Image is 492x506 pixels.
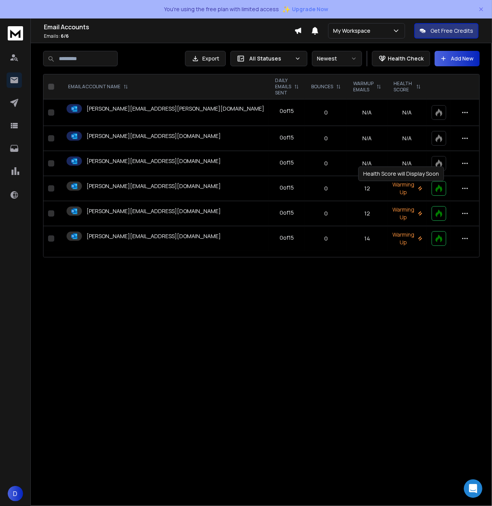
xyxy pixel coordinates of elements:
div: 0 of 15 [280,107,294,115]
p: [PERSON_NAME][EMAIL_ADDRESS][DOMAIN_NAME] [87,182,221,190]
p: N/A [392,109,422,116]
button: Get Free Credits [414,23,479,39]
td: N/A [347,99,387,126]
p: [PERSON_NAME][EMAIL_ADDRESS][PERSON_NAME][DOMAIN_NAME] [87,105,264,113]
p: [PERSON_NAME][EMAIL_ADDRESS][DOMAIN_NAME] [87,157,221,165]
div: Health Score will Display Soon [358,166,444,181]
p: Get Free Credits [430,27,473,35]
p: 0 [310,185,342,192]
p: N/A [392,160,422,167]
p: Warming Up [392,231,422,246]
p: 0 [310,160,342,167]
button: D [8,486,23,501]
p: Warming Up [392,181,422,196]
div: 0 of 15 [280,159,294,166]
p: My Workspace [333,27,374,35]
td: N/A [347,151,387,176]
img: logo [8,26,23,40]
p: Health Check [388,55,424,62]
td: 12 [347,176,387,201]
button: Health Check [372,51,430,66]
div: Open Intercom Messenger [464,479,482,498]
td: N/A [347,126,387,151]
h1: Email Accounts [44,22,294,32]
div: 0 of 15 [280,234,294,242]
p: [PERSON_NAME][EMAIL_ADDRESS][DOMAIN_NAME] [87,232,221,240]
div: 0 of 15 [280,134,294,141]
p: BOUNCES [311,84,333,90]
button: ✨Upgrade Now [282,2,328,17]
div: 0 of 15 [280,184,294,192]
button: Newest [312,51,362,66]
p: 0 [310,109,342,116]
p: You're using the free plan with limited access [164,5,279,13]
div: 0 of 15 [280,209,294,217]
button: Add New [435,51,480,66]
p: Emails : [44,33,294,39]
p: Warming Up [392,206,422,221]
p: 0 [310,134,342,142]
p: DAILY EMAILS SENT [275,77,291,96]
button: Export [185,51,226,66]
p: All Statuses [249,55,292,62]
span: Upgrade Now [292,5,328,13]
span: ✨ [282,4,290,15]
div: EMAIL ACCOUNT NAME [68,84,128,90]
td: 14 [347,226,387,251]
p: [PERSON_NAME][EMAIL_ADDRESS][DOMAIN_NAME] [87,207,221,215]
p: WARMUP EMAILS [353,81,374,93]
p: 0 [310,210,342,217]
p: [PERSON_NAME][EMAIL_ADDRESS][DOMAIN_NAME] [87,132,221,140]
td: 12 [347,201,387,226]
p: N/A [392,134,422,142]
span: 6 / 6 [61,33,69,39]
p: 0 [310,235,342,242]
p: HEALTH SCORE [394,81,413,93]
